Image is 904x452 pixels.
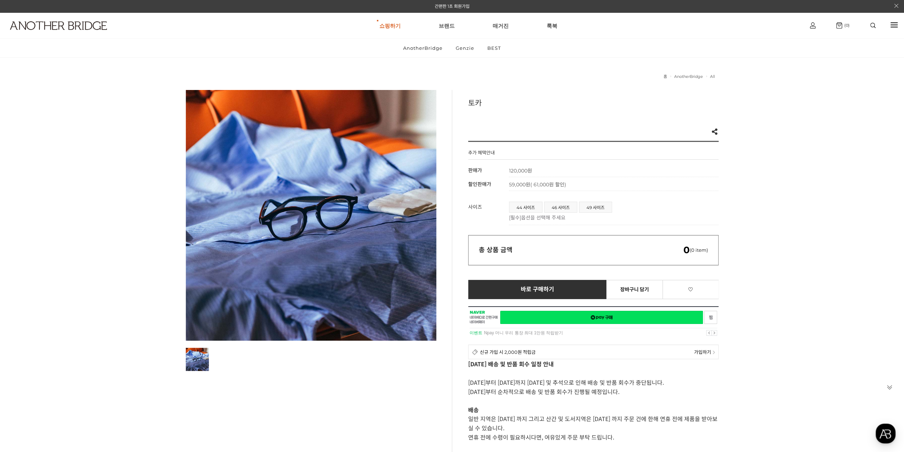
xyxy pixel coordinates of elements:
span: 옵션을 선택해 주세요 [521,214,565,221]
strong: 총 상품 금액 [479,246,513,254]
a: 46 사이즈 [545,202,577,212]
span: 신규 가입 시 2,000원 적립금 [480,349,536,355]
span: (0 item) [683,247,708,253]
a: BEST [481,39,507,57]
a: 간편한 1초 회원가입 [435,4,470,9]
a: All [710,74,715,79]
img: cart [810,22,816,28]
p: [필수] [509,214,715,221]
h4: 추가 혜택안내 [468,149,495,159]
img: logo [10,21,107,30]
a: 바로 구매하기 [468,280,607,299]
span: 판매가 [468,167,482,174]
a: 홈 [2,225,47,243]
span: 설정 [110,236,118,242]
li: 49 사이즈 [579,202,612,213]
a: 홈 [664,74,667,79]
span: ( 61,000원 할인) [530,181,566,188]
span: 홈 [22,236,27,242]
img: search [870,23,876,28]
strong: [DATE] 배송 및 반품 회수 일정 안내 [468,360,554,368]
li: 44 사이즈 [509,202,542,213]
a: 44 사이즈 [509,202,542,212]
span: 할인판매가 [468,181,491,187]
img: npay_sp_more.png [713,351,715,354]
a: 신규 가입 시 2,000원 적립금 가입하기 [468,345,719,359]
span: 59,000원 [509,181,566,188]
span: 가입하기 [694,349,711,355]
a: 매거진 [493,13,509,38]
a: AnotherBridge [397,39,449,57]
img: 7e6ff232aebe35997be30ccedceacef4.jpg [186,348,209,371]
th: 사이즈 [468,198,509,225]
a: 장바구니 담기 [606,280,663,299]
em: 0 [683,244,690,256]
li: 46 사이즈 [544,202,577,213]
p: [DATE]부터 순차적으로 배송 및 반품 회수가 진행될 예정입니다. [468,387,719,396]
span: (0) [842,23,849,28]
h3: 토카 [468,97,719,108]
a: 쇼핑하기 [379,13,401,38]
p: [DATE]부터 [DATE]까지 [DATE] 및 추석으로 인해 배송 및 반품 회수가 중단됩니다. [468,378,719,387]
a: 룩북 [547,13,557,38]
p: 연휴 전에 수령이 필요하시다면, 여유있게 주문 부탁 드립니다. [468,432,719,442]
strong: 120,000원 [509,167,532,174]
a: Genzie [450,39,480,57]
a: 브랜드 [439,13,455,38]
p: 일반 지역은 [DATE] 까지 그리고 산간 및 도서지역은 [DATE] 까지 주문 건에 한해 연휴 전에 제품을 받아보실 수 있습니다. [468,414,719,432]
span: 대화 [65,236,74,242]
a: (0) [836,22,849,28]
span: 바로 구매하기 [521,286,554,293]
img: detail_membership.png [472,349,478,355]
a: 49 사이즈 [579,202,612,212]
a: 대화 [47,225,92,243]
img: 7e6ff232aebe35997be30ccedceacef4.jpg [186,90,436,341]
a: 설정 [92,225,136,243]
a: logo [4,21,139,47]
strong: 배송 [468,405,479,414]
a: AnotherBridge [674,74,703,79]
img: cart [836,22,842,28]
